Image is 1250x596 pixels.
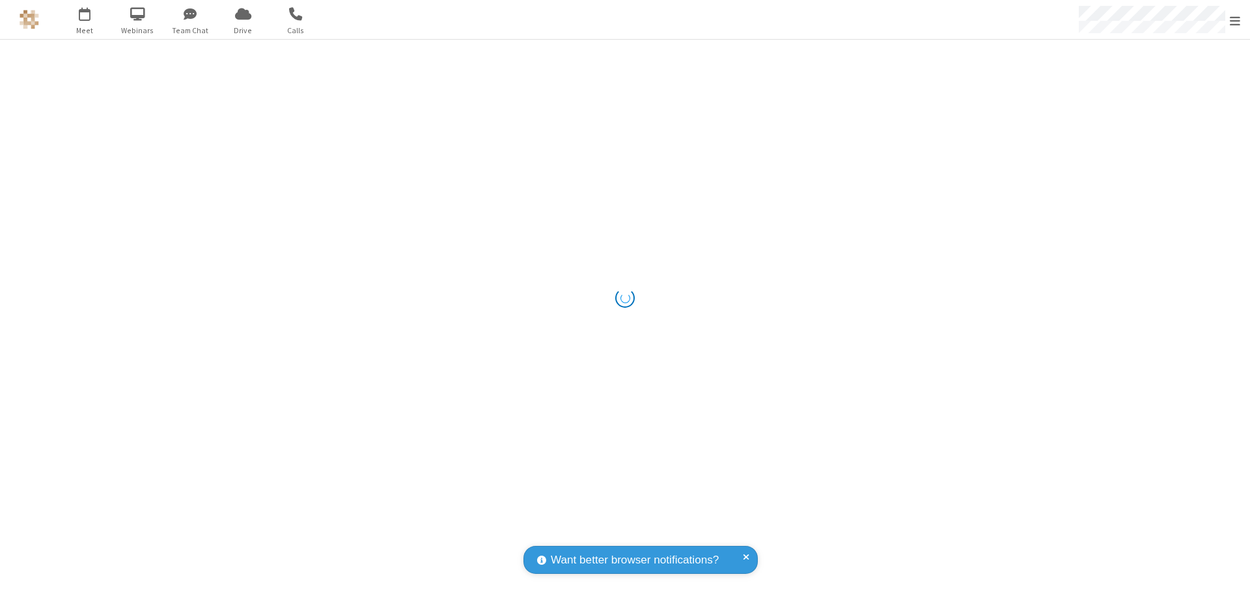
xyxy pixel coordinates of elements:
[271,25,320,36] span: Calls
[113,25,162,36] span: Webinars
[61,25,109,36] span: Meet
[166,25,215,36] span: Team Chat
[219,25,268,36] span: Drive
[551,552,719,569] span: Want better browser notifications?
[20,10,39,29] img: QA Selenium DO NOT DELETE OR CHANGE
